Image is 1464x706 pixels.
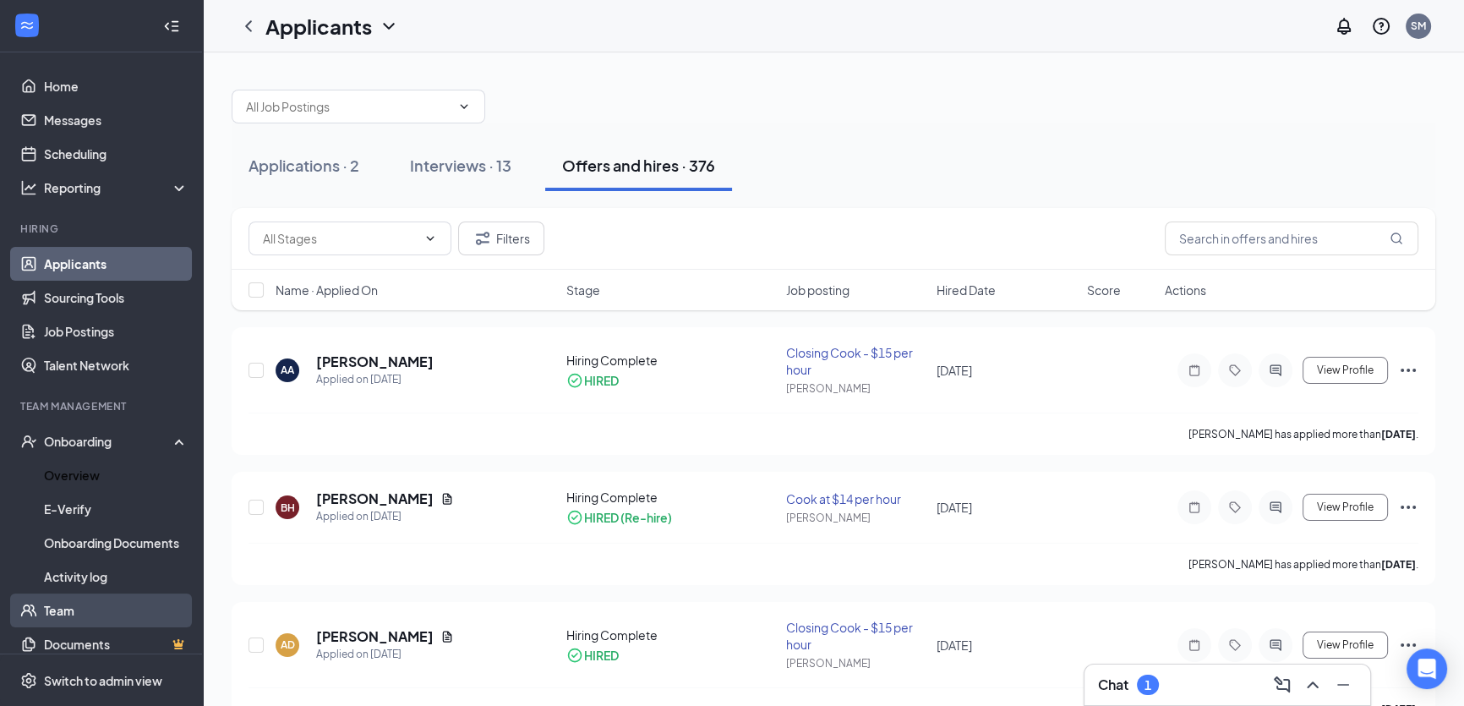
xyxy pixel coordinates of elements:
[316,353,434,371] h5: [PERSON_NAME]
[1184,364,1205,377] svg: Note
[440,492,454,506] svg: Document
[1398,497,1418,517] svg: Ellipses
[458,222,544,255] button: Filter Filters
[1188,427,1418,441] p: [PERSON_NAME] has applied more than .
[786,656,926,670] div: [PERSON_NAME]
[566,647,583,664] svg: CheckmarkCircle
[276,282,378,298] span: Name · Applied On
[1303,632,1388,659] button: View Profile
[1398,360,1418,380] svg: Ellipses
[238,16,259,36] svg: ChevronLeft
[316,627,434,646] h5: [PERSON_NAME]
[1317,364,1374,376] span: View Profile
[44,526,188,560] a: Onboarding Documents
[1087,282,1121,298] span: Score
[937,500,972,515] span: [DATE]
[44,433,174,450] div: Onboarding
[410,155,511,176] div: Interviews · 13
[937,638,972,653] span: [DATE]
[44,137,188,171] a: Scheduling
[1303,357,1388,384] button: View Profile
[1225,501,1245,514] svg: Tag
[1165,222,1418,255] input: Search in offers and hires
[1330,671,1357,698] button: Minimize
[44,672,162,689] div: Switch to admin view
[316,508,454,525] div: Applied on [DATE]
[1303,675,1323,695] svg: ChevronUp
[937,282,996,298] span: Hired Date
[423,232,437,245] svg: ChevronDown
[584,509,672,526] div: HIRED (Re-hire)
[1269,671,1296,698] button: ComposeMessage
[566,509,583,526] svg: CheckmarkCircle
[249,155,359,176] div: Applications · 2
[1398,635,1418,655] svg: Ellipses
[786,490,926,507] div: Cook at $14 per hour
[281,363,294,377] div: AA
[281,638,295,652] div: AD
[1272,675,1292,695] svg: ComposeMessage
[1381,558,1416,571] b: [DATE]
[20,399,185,413] div: Team Management
[1317,639,1374,651] span: View Profile
[1299,671,1326,698] button: ChevronUp
[1407,649,1447,689] div: Open Intercom Messenger
[566,282,600,298] span: Stage
[1184,501,1205,514] svg: Note
[246,97,451,116] input: All Job Postings
[163,18,180,35] svg: Collapse
[1303,494,1388,521] button: View Profile
[379,16,399,36] svg: ChevronDown
[566,489,777,506] div: Hiring Complete
[44,315,188,348] a: Job Postings
[316,490,434,508] h5: [PERSON_NAME]
[566,352,777,369] div: Hiring Complete
[1184,638,1205,652] svg: Note
[316,371,434,388] div: Applied on [DATE]
[44,627,188,661] a: DocumentsCrown
[1381,428,1416,441] b: [DATE]
[1317,501,1374,513] span: View Profile
[440,630,454,643] svg: Document
[44,69,188,103] a: Home
[566,372,583,389] svg: CheckmarkCircle
[786,381,926,396] div: [PERSON_NAME]
[316,646,454,663] div: Applied on [DATE]
[1225,638,1245,652] svg: Tag
[19,17,36,34] svg: WorkstreamLogo
[1411,19,1426,33] div: SM
[265,12,372,41] h1: Applicants
[786,619,926,653] div: Closing Cook - $15 per hour
[1265,638,1286,652] svg: ActiveChat
[566,627,777,643] div: Hiring Complete
[457,100,471,113] svg: ChevronDown
[584,647,619,664] div: HIRED
[44,179,189,196] div: Reporting
[281,501,295,515] div: BH
[1188,557,1418,572] p: [PERSON_NAME] has applied more than .
[937,363,972,378] span: [DATE]
[44,560,188,594] a: Activity log
[44,348,188,382] a: Talent Network
[44,458,188,492] a: Overview
[1144,678,1151,692] div: 1
[44,247,188,281] a: Applicants
[473,228,493,249] svg: Filter
[20,222,185,236] div: Hiring
[1265,501,1286,514] svg: ActiveChat
[20,433,37,450] svg: UserCheck
[1334,16,1354,36] svg: Notifications
[1371,16,1391,36] svg: QuestionInfo
[1265,364,1286,377] svg: ActiveChat
[44,281,188,315] a: Sourcing Tools
[1390,232,1403,245] svg: MagnifyingGlass
[1225,364,1245,377] svg: Tag
[1098,676,1128,694] h3: Chat
[20,179,37,196] svg: Analysis
[786,511,926,525] div: [PERSON_NAME]
[1333,675,1353,695] svg: Minimize
[263,229,417,248] input: All Stages
[44,594,188,627] a: Team
[44,103,188,137] a: Messages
